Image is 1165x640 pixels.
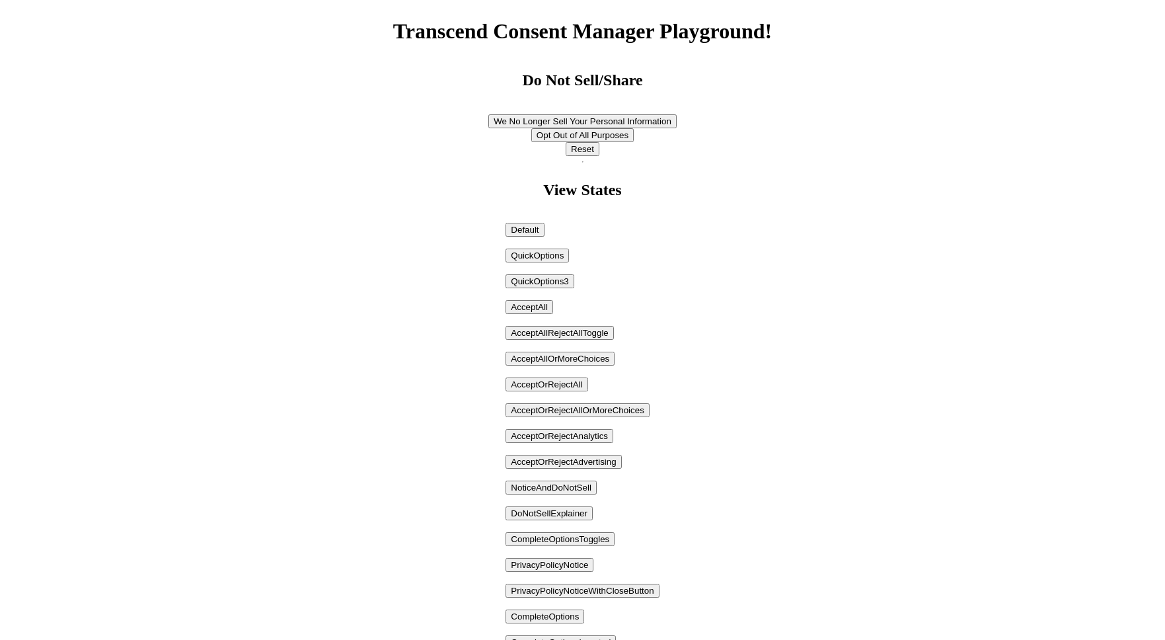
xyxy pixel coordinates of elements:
button: AcceptOrRejectAllOrMoreChoices [506,403,649,417]
h2: Do Not Sell/Share [522,71,642,89]
button: CompleteOptionsToggles [506,532,615,546]
button: NoticeAndDoNotSell [506,481,597,495]
button: DoNotSellExplainer [506,506,593,520]
button: QuickOptions [506,249,569,262]
button: Default [506,223,544,237]
button: AcceptOrRejectAll [506,378,587,391]
button: PrivacyPolicyNotice [506,558,593,572]
button: Reset [566,142,599,156]
button: PrivacyPolicyNoticeWithCloseButton [506,584,659,598]
button: AcceptAll [506,300,553,314]
button: Opt Out of All Purposes [531,128,634,142]
button: We No Longer Sell Your Personal Information [488,114,677,128]
button: AcceptOrRejectAdvertising [506,455,621,469]
button: AcceptAllOrMoreChoices [506,352,615,366]
button: AcceptOrRejectAnalytics [506,429,613,443]
button: CompleteOptions [506,610,584,623]
button: QuickOptions3 [506,274,574,288]
button: AcceptAllRejectAllToggle [506,326,613,340]
h2: View States [543,181,621,199]
h1: Transcend Consent Manager Playground! [393,19,772,44]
